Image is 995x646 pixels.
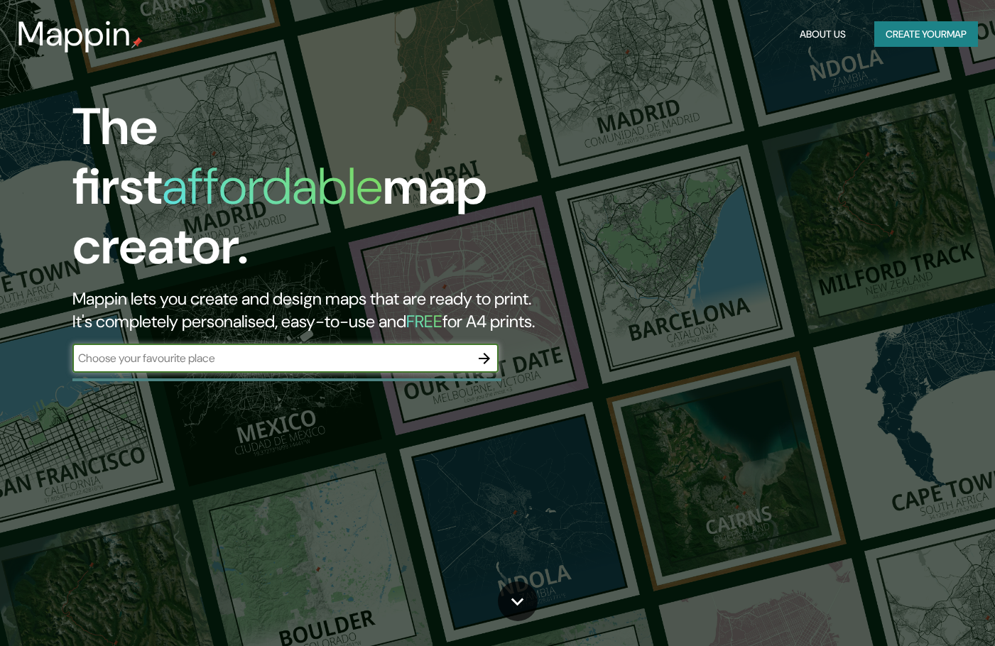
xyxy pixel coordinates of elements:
button: Create yourmap [874,21,978,48]
h1: The first map creator. [72,97,570,288]
input: Choose your favourite place [72,350,470,366]
button: About Us [794,21,852,48]
h5: FREE [406,310,442,332]
img: mappin-pin [131,37,143,48]
h1: affordable [162,153,383,219]
h2: Mappin lets you create and design maps that are ready to print. It's completely personalised, eas... [72,288,570,333]
h3: Mappin [17,14,131,54]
